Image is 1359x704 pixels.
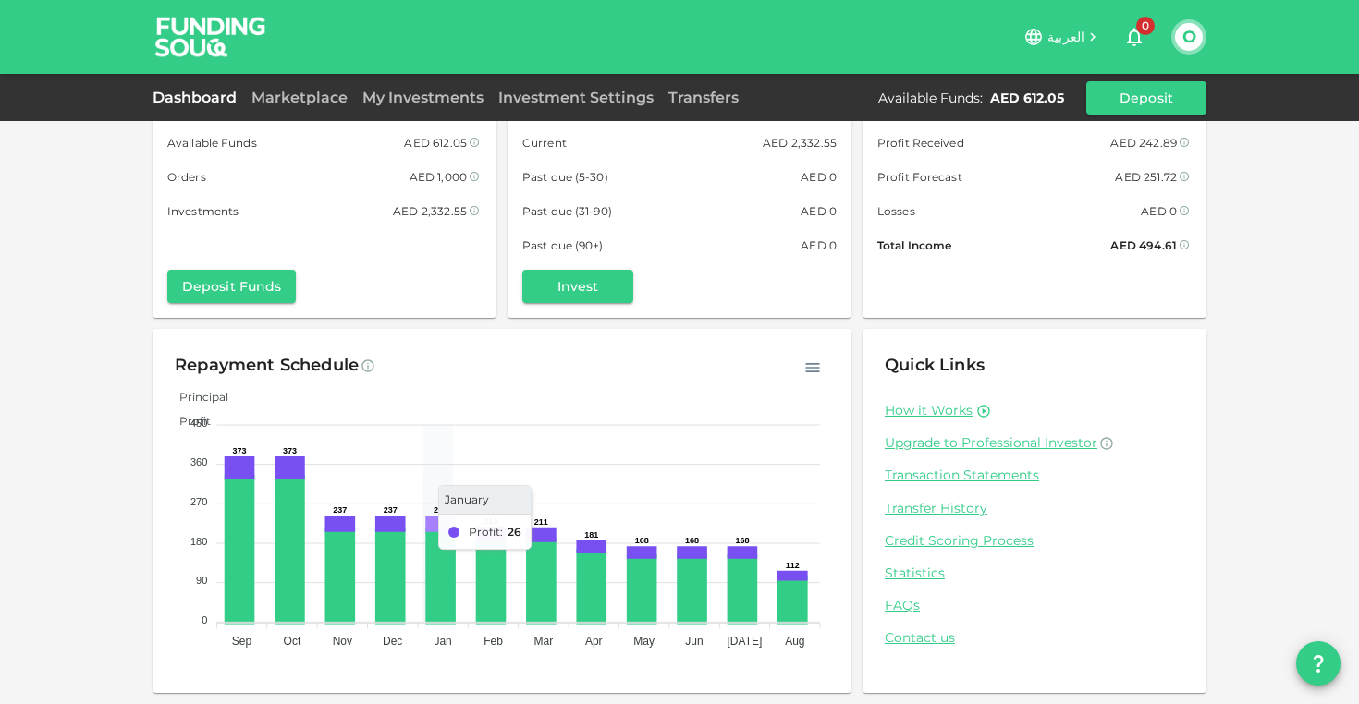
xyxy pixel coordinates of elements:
[885,629,1184,647] a: Contact us
[522,270,633,303] button: Invest
[167,270,296,303] button: Deposit Funds
[728,635,763,648] tspan: [DATE]
[1086,81,1206,115] button: Deposit
[877,167,962,187] span: Profit Forecast
[885,434,1097,451] span: Upgrade to Professional Investor
[190,496,207,507] tspan: 270
[167,167,206,187] span: Orders
[885,564,1184,582] a: Statistics
[661,89,746,106] a: Transfers
[491,89,661,106] a: Investment Settings
[190,456,207,467] tspan: 360
[801,201,837,221] div: AED 0
[685,635,703,648] tspan: Jun
[1047,29,1084,45] span: العربية
[484,635,503,648] tspan: Feb
[990,89,1064,107] div: AED 612.05
[1296,641,1341,686] button: question
[877,133,964,152] span: Profit Received
[196,575,207,586] tspan: 90
[1116,18,1153,55] button: 0
[763,133,837,152] div: AED 2,332.55
[393,201,467,221] div: AED 2,332.55
[165,390,228,404] span: Principal
[785,635,804,648] tspan: Aug
[333,635,352,648] tspan: Nov
[885,355,985,375] span: Quick Links
[885,597,1184,614] a: FAQs
[434,635,451,648] tspan: Jan
[404,133,467,152] div: AED 612.05
[1115,167,1177,187] div: AED 251.72
[383,635,402,648] tspan: Dec
[355,89,491,106] a: My Investments
[232,635,252,648] tspan: Sep
[522,133,567,152] span: Current
[522,167,608,187] span: Past due (5-30)
[885,500,1184,517] a: Transfer History
[284,635,301,648] tspan: Oct
[885,532,1184,550] a: Credit Scoring Process
[1110,133,1177,152] div: AED 242.89
[202,614,207,625] tspan: 0
[244,89,355,106] a: Marketplace
[522,201,612,221] span: Past due (31-90)
[878,89,983,107] div: Available Funds :
[1141,201,1177,221] div: AED 0
[167,201,239,221] span: Investments
[885,434,1184,452] a: Upgrade to Professional Investor
[175,351,359,381] div: Repayment Schedule
[585,635,603,648] tspan: Apr
[165,414,211,428] span: Profit
[410,167,467,187] div: AED 1,000
[167,133,257,152] span: Available Funds
[153,89,244,106] a: Dashboard
[190,418,207,429] tspan: 450
[885,402,973,419] a: How it Works
[1175,23,1203,51] button: O
[801,236,837,255] div: AED 0
[190,536,207,547] tspan: 180
[877,201,915,221] span: Losses
[1136,17,1155,35] span: 0
[877,236,951,255] span: Total Income
[534,635,554,648] tspan: Mar
[522,236,604,255] span: Past due (90+)
[1110,236,1177,255] div: AED 494.61
[801,167,837,187] div: AED 0
[885,467,1184,484] a: Transaction Statements
[633,635,655,648] tspan: May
